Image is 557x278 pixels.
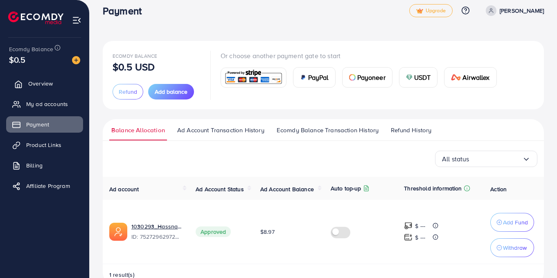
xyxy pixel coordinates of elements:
[26,182,70,190] span: Affiliate Program
[131,222,183,241] div: <span class='underline'>1030293_Hassnain_1752585335056</span></br>7527296297205121042
[391,126,431,135] span: Refund History
[444,67,496,88] a: cardAirwallex
[8,11,63,24] img: logo
[111,126,165,135] span: Balance Allocation
[490,185,507,193] span: Action
[462,72,489,82] span: Airwallex
[404,221,413,230] img: top-up amount
[119,88,137,96] span: Refund
[155,88,187,96] span: Add balance
[300,74,307,81] img: card
[503,217,528,227] p: Add Fund
[26,141,61,149] span: Product Links
[221,68,286,88] a: card
[503,243,527,253] p: Withdraw
[416,8,446,14] span: Upgrade
[113,62,155,72] p: $0.5 USD
[72,56,80,64] img: image
[416,8,423,14] img: tick
[260,185,314,193] span: Ad Account Balance
[331,183,361,193] p: Auto top-up
[103,5,148,17] h3: Payment
[131,233,183,241] span: ID: 7527296297205121042
[357,72,386,82] span: Payoneer
[26,120,49,129] span: Payment
[469,153,522,165] input: Search for option
[483,5,544,16] a: [PERSON_NAME]
[522,241,551,272] iframe: Chat
[308,72,329,82] span: PayPal
[451,74,461,81] img: card
[148,84,194,99] button: Add balance
[6,157,83,174] a: Billing
[28,79,53,88] span: Overview
[223,69,284,86] img: card
[442,153,469,165] span: All status
[6,178,83,194] a: Affiliate Program
[342,67,392,88] a: cardPayoneer
[196,185,244,193] span: Ad Account Status
[221,51,503,61] p: Or choose another payment gate to start
[26,161,43,170] span: Billing
[113,84,143,99] button: Refund
[6,116,83,133] a: Payment
[113,52,157,59] span: Ecomdy Balance
[415,221,425,231] p: $ ---
[293,67,336,88] a: cardPayPal
[404,183,462,193] p: Threshold information
[109,185,139,193] span: Ad account
[131,222,183,231] a: 1030293_Hassnain_1752585335056
[109,223,127,241] img: ic-ads-acc.e4c84228.svg
[415,233,425,242] p: $ ---
[196,226,231,237] span: Approved
[435,151,537,167] div: Search for option
[277,126,379,135] span: Ecomdy Balance Transaction History
[6,137,83,153] a: Product Links
[406,74,413,81] img: card
[500,6,544,16] p: [PERSON_NAME]
[490,213,534,232] button: Add Fund
[399,67,438,88] a: cardUSDT
[9,54,26,66] span: $0.5
[6,96,83,112] a: My ad accounts
[409,4,453,17] a: tickUpgrade
[349,74,356,81] img: card
[490,238,534,257] button: Withdraw
[26,100,68,108] span: My ad accounts
[404,233,413,242] img: top-up amount
[72,16,81,25] img: menu
[177,126,264,135] span: Ad Account Transaction History
[260,228,275,236] span: $8.97
[414,72,431,82] span: USDT
[9,45,53,53] span: Ecomdy Balance
[6,75,83,92] a: Overview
